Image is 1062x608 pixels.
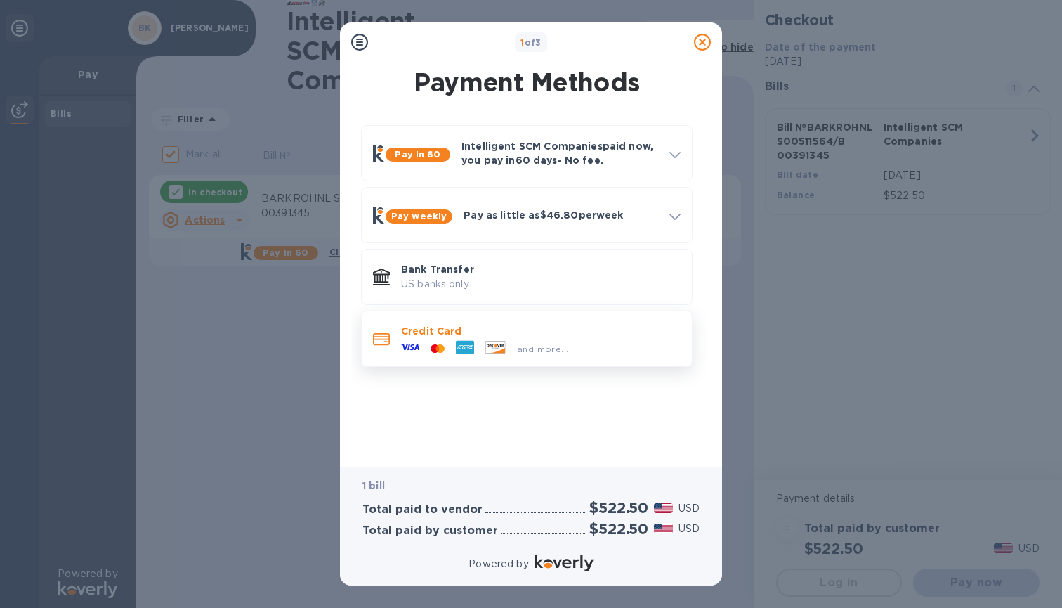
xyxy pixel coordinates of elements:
p: USD [678,501,700,516]
b: 1 bill [362,480,385,491]
h2: $522.50 [589,499,648,517]
h1: Payment Methods [358,67,695,97]
p: Pay as little as $46.80 per week [464,208,658,222]
h3: Total paid by customer [362,524,498,538]
p: US banks only. [401,277,681,292]
p: Powered by [468,557,528,571]
img: USD [654,524,673,533]
p: Intelligent SCM Companies paid now, you pay in 60 days - No fee. [461,139,658,167]
b: Pay weekly [391,211,447,221]
h2: $522.50 [589,520,648,538]
h3: Total paid to vendor [362,503,483,517]
img: USD [654,503,673,513]
p: USD [678,522,700,536]
img: Logo [535,555,594,571]
span: 1 [520,37,524,48]
b: Pay in 60 [395,149,440,160]
p: Credit Card [401,324,681,338]
b: of 3 [520,37,542,48]
span: and more... [517,344,568,354]
p: Bank Transfer [401,262,681,276]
